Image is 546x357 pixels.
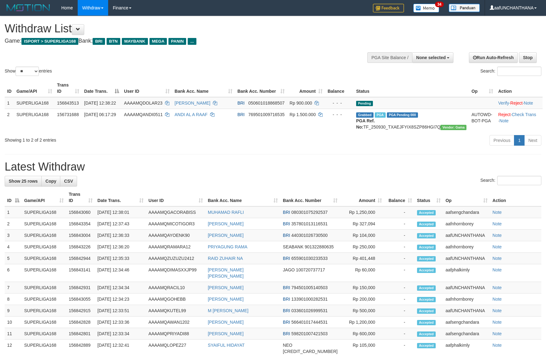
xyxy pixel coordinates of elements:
td: 156843141 [66,264,95,282]
span: BRI [283,256,290,261]
th: Action [496,79,543,97]
a: RAID ZUHAIR NA [208,256,243,261]
td: - [384,294,415,305]
span: Accepted [417,308,436,314]
td: 156843004 [66,230,95,241]
a: Show 25 rows [5,176,42,186]
th: Bank Acc. Name: activate to sort column ascending [172,79,235,97]
b: PGA Ref. No: [356,118,375,129]
td: 156843060 [66,206,95,218]
a: [PERSON_NAME] [208,233,244,238]
span: BRI [283,210,290,215]
a: Note [493,256,502,261]
label: Search: [480,67,541,76]
td: AAAAMQAYOENK90 [146,230,205,241]
a: Note [493,343,502,348]
td: [DATE] 12:33:34 [95,328,146,340]
a: Run Auto-Refresh [469,52,518,63]
select: Showentries [16,67,39,76]
span: BRI [283,331,290,336]
span: Copy 033601026999531 to clipboard [291,308,328,313]
th: User ID: activate to sort column ascending [146,189,205,206]
a: Reject [498,112,511,117]
span: AAAAMQANDI0511 [124,112,163,117]
td: 8 [5,294,22,305]
td: 1 [5,206,22,218]
td: TF_250930_TXAEJFYIX8SZP86HGI7Q [354,109,469,133]
td: Rp 250,000 [340,241,384,253]
td: SUPERLIGA168 [22,264,67,282]
span: ISPORT > SUPERLIGA168 [21,38,78,45]
span: Accepted [417,285,436,291]
span: PGA Pending [387,112,418,118]
td: [DATE] 12:33:51 [95,305,146,317]
td: [DATE] 12:38:01 [95,206,146,218]
td: - [384,206,415,218]
a: Note [493,285,502,290]
th: Trans ID: activate to sort column ascending [66,189,95,206]
th: Status [354,79,469,97]
span: Accepted [417,245,436,250]
th: Game/API: activate to sort column ascending [22,189,67,206]
span: Marked by aafromsomean [375,112,386,118]
span: Copy 357801013116531 to clipboard [291,221,328,226]
td: 156842828 [66,317,95,328]
td: - [384,218,415,230]
td: Rp 104,000 [340,230,384,241]
span: Accepted [417,233,436,238]
td: 6 [5,264,22,282]
span: Copy 901322880635 to clipboard [305,244,333,249]
span: Copy 440301026730500 to clipboard [291,233,328,238]
td: SUPERLIGA168 [22,282,67,294]
span: BRI [283,320,290,325]
td: aafsengchandara [443,328,490,340]
span: BRI [283,221,290,226]
th: Op: activate to sort column ascending [443,189,490,206]
td: SUPERLIGA168 [22,218,67,230]
a: Stop [519,52,537,63]
td: AUTOWD-BOT-PGA [469,109,496,133]
a: [PERSON_NAME] [208,297,244,302]
td: aafphalkimly [443,264,490,282]
span: BRI [283,233,290,238]
span: Copy 133901000282531 to clipboard [291,297,328,302]
div: Showing 1 to 2 of 2 entries [5,134,223,143]
span: BRI [93,38,105,45]
th: ID: activate to sort column descending [5,189,22,206]
a: Note [493,233,502,238]
td: - [384,282,415,294]
a: Note [493,308,502,313]
a: M [PERSON_NAME] [208,308,249,313]
a: Note [493,331,502,336]
td: AAAAMQGOHEBB [146,294,205,305]
span: Rp 1.500.000 [290,112,316,117]
span: [DATE] 12:38:22 [84,101,116,106]
a: [PERSON_NAME] [PERSON_NAME] [208,267,244,279]
th: Trans ID: activate to sort column ascending [55,79,82,97]
span: Rp 900.000 [290,101,312,106]
span: Accepted [417,256,436,261]
th: Status: activate to sort column ascending [415,189,443,206]
td: AAAAMQRACIL10 [146,282,205,294]
th: Amount: activate to sort column ascending [340,189,384,206]
td: - [384,305,415,317]
a: [PERSON_NAME] [208,320,244,325]
a: Reject [510,101,523,106]
td: Rp 1,200,000 [340,317,384,328]
td: AAAAMQMICOTIGOR3 [146,218,205,230]
td: Rp 200,000 [340,294,384,305]
td: - [384,264,415,282]
td: 10 [5,317,22,328]
td: AAAAMQRAMARA12 [146,241,205,253]
td: Rp 1,250,000 [340,206,384,218]
td: 4 [5,241,22,253]
td: 3 [5,230,22,241]
span: Accepted [417,210,436,215]
span: Copy 080301075292537 to clipboard [291,210,328,215]
span: CSV [64,179,73,184]
td: SUPERLIGA168 [14,109,55,133]
td: SUPERLIGA168 [14,97,55,109]
td: [DATE] 12:34:23 [95,294,146,305]
div: - - - [328,100,351,106]
th: Amount: activate to sort column ascending [287,79,325,97]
